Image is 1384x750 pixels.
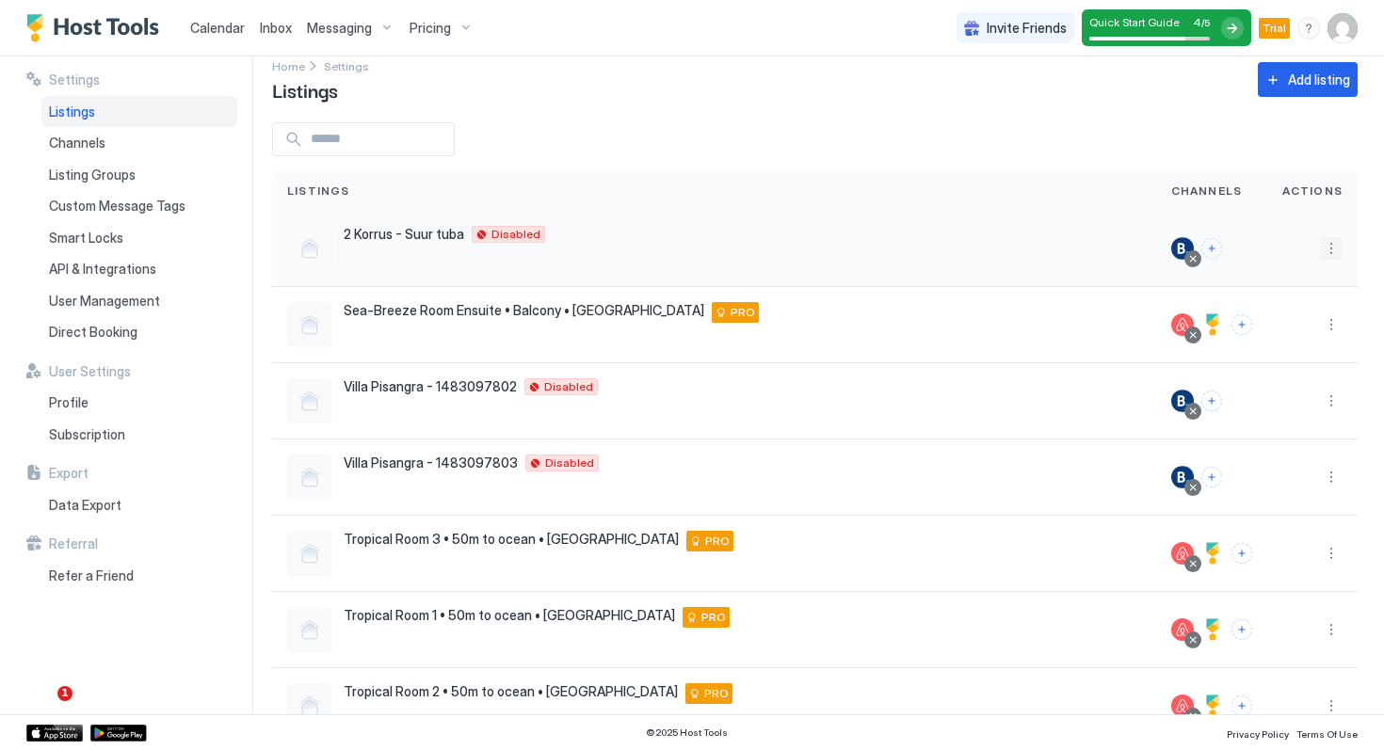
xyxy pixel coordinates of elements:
[1258,62,1358,97] button: Add listing
[1231,695,1252,716] button: Connect channels
[49,394,89,411] span: Profile
[49,465,89,482] span: Export
[49,426,125,443] span: Subscription
[987,20,1067,37] span: Invite Friends
[41,316,237,348] a: Direct Booking
[1193,15,1201,29] span: 4
[49,72,100,88] span: Settings
[26,14,168,42] a: Host Tools Logo
[344,455,518,471] span: Villa Pisangra - 1483097803
[1171,183,1243,199] span: Channels
[1201,391,1222,411] button: Connect channels
[344,302,704,319] span: Sea-Breeze Room Ensuite • Balcony • [GEOGRAPHIC_DATA]
[1320,313,1343,336] button: More options
[344,226,464,243] span: 2 Korrus - Suur tuba
[260,20,292,36] span: Inbox
[1201,17,1210,29] span: / 5
[190,18,245,38] a: Calendar
[1320,237,1343,260] div: menu
[1089,15,1180,29] span: Quick Start Guide
[49,363,131,380] span: User Settings
[1201,467,1222,487] button: Connect channels
[646,726,728,739] span: © 2025 Host Tools
[49,293,160,310] span: User Management
[1227,728,1289,740] span: Privacy Policy
[324,56,369,75] a: Settings
[1320,390,1343,412] button: More options
[1320,542,1343,565] button: More options
[272,56,305,75] a: Home
[49,198,185,215] span: Custom Message Tags
[1320,618,1343,641] button: More options
[1320,694,1343,717] div: menu
[704,685,729,702] span: PRO
[344,531,679,548] span: Tropical Room 3 • 50m to ocean • [GEOGRAPHIC_DATA]
[731,304,755,321] span: PRO
[701,609,726,626] span: PRO
[272,75,338,104] span: Listings
[41,127,237,159] a: Channels
[410,20,451,37] span: Pricing
[49,230,123,247] span: Smart Locks
[1231,619,1252,640] button: Connect channels
[49,167,136,184] span: Listing Groups
[49,104,95,120] span: Listings
[49,497,121,514] span: Data Export
[272,59,305,73] span: Home
[1263,20,1286,37] span: Trial
[1201,238,1222,259] button: Connect channels
[1231,314,1252,335] button: Connect channels
[49,567,134,584] span: Refer a Friend
[303,123,454,155] input: Input Field
[1320,542,1343,565] div: menu
[41,96,237,128] a: Listings
[41,419,237,451] a: Subscription
[41,159,237,191] a: Listing Groups
[1320,466,1343,488] button: More options
[1320,237,1343,260] button: More options
[324,59,369,73] span: Settings
[49,324,137,341] span: Direct Booking
[41,253,237,285] a: API & Integrations
[260,18,292,38] a: Inbox
[1297,17,1320,40] div: menu
[41,560,237,592] a: Refer a Friend
[49,261,156,278] span: API & Integrations
[1288,70,1350,89] div: Add listing
[19,686,64,731] iframe: Intercom live chat
[190,20,245,36] span: Calendar
[1320,618,1343,641] div: menu
[344,378,517,395] span: Villa Pisangra - 1483097802
[41,190,237,222] a: Custom Message Tags
[41,222,237,254] a: Smart Locks
[705,533,730,550] span: PRO
[1320,466,1343,488] div: menu
[1320,694,1343,717] button: More options
[57,686,72,701] span: 1
[1231,543,1252,564] button: Connect channels
[272,56,305,75] div: Breadcrumb
[324,56,369,75] div: Breadcrumb
[1282,183,1343,199] span: Actions
[1296,723,1358,742] a: Terms Of Use
[307,20,372,37] span: Messaging
[1328,13,1358,43] div: User profile
[1320,390,1343,412] div: menu
[1320,313,1343,336] div: menu
[41,285,237,317] a: User Management
[1227,723,1289,742] a: Privacy Policy
[90,725,147,742] a: Google Play Store
[287,183,350,199] span: Listings
[49,535,98,552] span: Referral
[41,489,237,521] a: Data Export
[344,607,675,624] span: Tropical Room 1 • 50m to ocean • [GEOGRAPHIC_DATA]
[49,135,105,152] span: Channels
[344,683,678,700] span: Tropical Room 2 • 50m to ocean • [GEOGRAPHIC_DATA]
[26,725,83,742] a: App Store
[41,387,237,419] a: Profile
[1296,728,1358,740] span: Terms Of Use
